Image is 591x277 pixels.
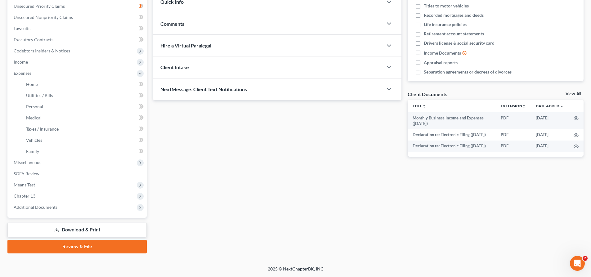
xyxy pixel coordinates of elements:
span: Comments [160,21,184,27]
a: View All [566,92,581,96]
span: Appraisal reports [424,60,458,66]
span: Miscellaneous [14,160,41,165]
span: SOFA Review [14,171,39,176]
a: Review & File [7,240,147,253]
td: PDF [496,141,531,152]
a: Unsecured Priority Claims [9,1,147,12]
iframe: Intercom live chat [570,256,585,271]
a: Home [21,79,147,90]
span: Income Documents [424,50,461,56]
a: SOFA Review [9,168,147,179]
span: Vehicles [26,137,42,143]
i: unfold_more [522,105,526,108]
span: Retirement account statements [424,31,484,37]
td: Monthly Business Income and Expenses ([DATE]) [408,112,496,129]
span: Home [26,82,38,87]
td: [DATE] [531,112,569,129]
td: [DATE] [531,129,569,140]
a: Vehicles [21,135,147,146]
span: Income [14,59,28,65]
span: Unsecured Priority Claims [14,3,65,9]
span: Unsecured Nonpriority Claims [14,15,73,20]
span: Utilities / Bills [26,93,53,98]
a: Taxes / Insurance [21,123,147,135]
span: Taxes / Insurance [26,126,59,132]
span: Executory Contracts [14,37,53,42]
td: Declaration re: Electronic Filing ([DATE]) [408,129,496,140]
span: Medical [26,115,42,120]
td: Declaration re: Electronic Filing ([DATE]) [408,141,496,152]
a: Date Added expand_more [536,104,564,108]
i: expand_more [560,105,564,108]
a: Utilities / Bills [21,90,147,101]
td: PDF [496,129,531,140]
span: NextMessage: Client Text Notifications [160,86,247,92]
td: [DATE] [531,141,569,152]
span: Lawsuits [14,26,30,31]
a: Extensionunfold_more [501,104,526,108]
span: Expenses [14,70,31,76]
a: Download & Print [7,223,147,237]
i: unfold_more [422,105,426,108]
td: PDF [496,112,531,129]
span: Life insurance policies [424,21,467,28]
a: Personal [21,101,147,112]
a: Family [21,146,147,157]
span: Recorded mortgages and deeds [424,12,484,18]
a: Unsecured Nonpriority Claims [9,12,147,23]
a: Executory Contracts [9,34,147,45]
span: Additional Documents [14,204,57,210]
div: 2025 © NextChapterBK, INC [119,266,472,277]
span: Means Test [14,182,35,187]
span: 2 [583,256,588,261]
span: Personal [26,104,43,109]
span: Family [26,149,39,154]
span: Separation agreements or decrees of divorces [424,69,512,75]
span: Codebtors Insiders & Notices [14,48,70,53]
div: Client Documents [408,91,447,97]
a: Medical [21,112,147,123]
span: Drivers license & social security card [424,40,495,46]
span: Hire a Virtual Paralegal [160,42,211,48]
a: Titleunfold_more [413,104,426,108]
span: Titles to motor vehicles [424,3,469,9]
span: Chapter 13 [14,193,35,199]
a: Lawsuits [9,23,147,34]
span: Client Intake [160,64,189,70]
